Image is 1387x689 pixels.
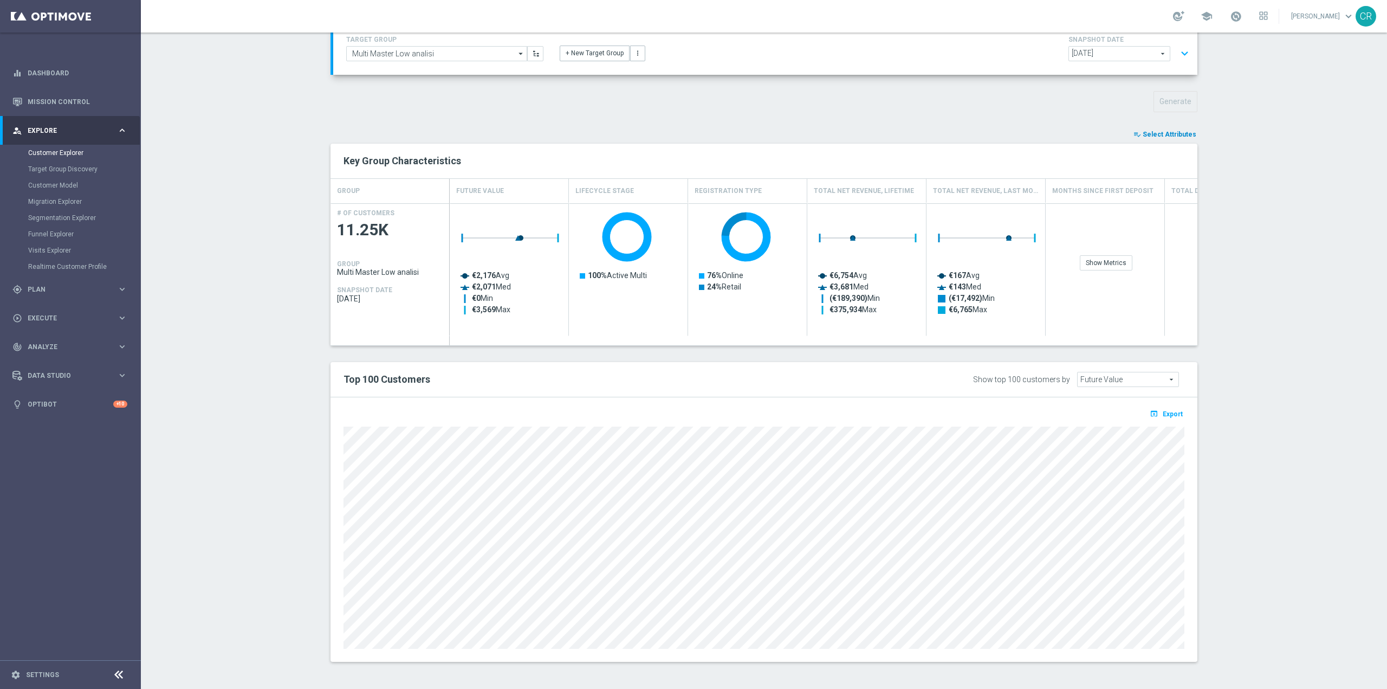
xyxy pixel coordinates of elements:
h4: GROUP [337,260,360,268]
tspan: 100% [588,271,607,280]
i: keyboard_arrow_right [117,125,127,136]
div: Analyze [12,342,117,352]
span: Explore [28,127,117,134]
button: track_changes Analyze keyboard_arrow_right [12,343,128,351]
i: keyboard_arrow_right [117,370,127,381]
tspan: €6,765 [949,305,973,314]
a: Optibot [28,390,113,418]
h4: # OF CUSTOMERS [337,209,394,217]
h4: SNAPSHOT DATE [337,286,392,294]
a: [PERSON_NAME]keyboard_arrow_down [1290,8,1356,24]
h4: Total Net Revenue, Lifetime [814,182,914,201]
div: Data Studio [12,371,117,381]
button: expand_more [1177,43,1192,64]
div: Dashboard [12,59,127,87]
h4: Registration Type [695,182,762,201]
div: Show top 100 customers by [973,375,1070,384]
i: person_search [12,126,22,136]
div: Visits Explorer [28,242,140,259]
button: Mission Control [12,98,128,106]
tspan: €2,176 [472,271,496,280]
text: Max [472,305,510,314]
button: more_vert [630,46,645,61]
i: keyboard_arrow_right [117,342,127,352]
tspan: 24% [707,282,722,291]
i: more_vert [634,49,641,57]
i: playlist_add_check [1133,131,1141,138]
button: playlist_add_check Select Attributes [1132,128,1197,140]
i: keyboard_arrow_right [117,284,127,294]
a: Realtime Customer Profile [28,262,113,271]
a: Funnel Explorer [28,230,113,239]
button: person_search Explore keyboard_arrow_right [12,126,128,135]
span: keyboard_arrow_down [1343,10,1354,22]
i: keyboard_arrow_right [117,313,127,323]
text: Med [472,282,511,291]
text: Active Multi [588,271,647,280]
text: Retail [707,282,741,291]
button: + New Target Group [560,46,630,61]
div: TARGET GROUP arrow_drop_down + New Target Group more_vert SNAPSHOT DATE arrow_drop_down expand_more [346,33,1184,64]
span: school [1201,10,1213,22]
span: Export [1163,410,1183,418]
tspan: €375,934 [829,305,863,314]
tspan: (€17,492) [949,294,982,303]
a: Mission Control [28,87,127,116]
div: Target Group Discovery [28,161,140,177]
tspan: €167 [949,271,966,280]
div: Press SPACE to select this row. [330,203,450,336]
text: Min [949,294,995,303]
a: Visits Explorer [28,246,113,255]
span: Select Attributes [1143,131,1196,138]
span: Analyze [28,344,117,350]
input: Select Existing or Create New [346,46,527,61]
tspan: €143 [949,282,966,291]
h2: Top 100 Customers [343,373,827,386]
tspan: €6,754 [829,271,854,280]
span: 2025-09-14 [337,294,443,303]
span: Plan [28,286,117,293]
div: Segmentation Explorer [28,210,140,226]
span: Data Studio [28,372,117,379]
i: arrow_drop_down [516,47,527,61]
a: Target Group Discovery [28,165,113,173]
div: Execute [12,313,117,323]
div: CR [1356,6,1376,27]
button: gps_fixed Plan keyboard_arrow_right [12,285,128,294]
i: lightbulb [12,400,22,409]
text: Med [829,282,869,291]
a: Dashboard [28,59,127,87]
text: Avg [472,271,509,280]
h4: TARGET GROUP [346,36,543,43]
h4: Total Deposit Amount, Lifetime [1171,182,1277,201]
button: Data Studio keyboard_arrow_right [12,371,128,380]
h4: Lifecycle Stage [575,182,634,201]
span: 11.25K [337,220,443,241]
button: play_circle_outline Execute keyboard_arrow_right [12,314,128,323]
tspan: 76% [707,271,722,280]
button: open_in_browser Export [1148,407,1184,421]
h4: Future Value [456,182,504,201]
i: track_changes [12,342,22,352]
tspan: €3,569 [472,305,496,314]
div: Mission Control [12,87,127,116]
i: settings [11,670,21,680]
h4: Total Net Revenue, Last Month [933,182,1039,201]
text: Avg [949,271,980,280]
text: Online [707,271,743,280]
a: Customer Explorer [28,149,113,157]
tspan: (€189,390) [829,294,867,303]
i: play_circle_outline [12,313,22,323]
text: Avg [829,271,867,280]
button: lightbulb Optibot +10 [12,400,128,409]
h4: SNAPSHOT DATE [1068,36,1193,43]
div: Optibot [12,390,127,418]
a: Settings [26,672,59,678]
i: open_in_browser [1150,409,1161,418]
